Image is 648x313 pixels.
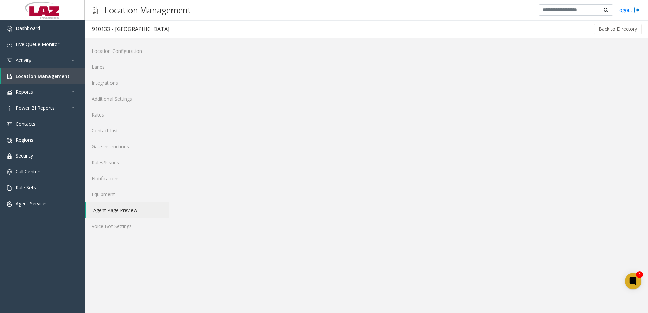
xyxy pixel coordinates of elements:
[7,138,12,143] img: 'icon'
[7,122,12,127] img: 'icon'
[85,218,169,234] a: Voice Bot Settings
[7,185,12,191] img: 'icon'
[85,107,169,123] a: Rates
[16,57,31,63] span: Activity
[86,202,169,218] a: Agent Page Preview
[16,73,70,79] span: Location Management
[101,2,195,18] h3: Location Management
[16,152,33,159] span: Security
[16,137,33,143] span: Regions
[85,139,169,154] a: Gate Instructions
[85,91,169,107] a: Additional Settings
[16,200,48,207] span: Agent Services
[16,121,35,127] span: Contacts
[16,41,59,47] span: Live Queue Monitor
[7,58,12,63] img: 'icon'
[85,186,169,202] a: Equipment
[85,170,169,186] a: Notifications
[636,271,643,278] div: 2
[7,74,12,79] img: 'icon'
[16,25,40,32] span: Dashboard
[7,106,12,111] img: 'icon'
[7,153,12,159] img: 'icon'
[7,90,12,95] img: 'icon'
[634,6,640,14] img: logout
[85,154,169,170] a: Rules/Issues
[92,25,169,34] div: 910133 - [GEOGRAPHIC_DATA]
[616,6,640,14] a: Logout
[16,105,55,111] span: Power BI Reports
[85,75,169,91] a: Integrations
[16,89,33,95] span: Reports
[16,168,42,175] span: Call Centers
[7,201,12,207] img: 'icon'
[16,184,36,191] span: Rule Sets
[7,26,12,32] img: 'icon'
[7,42,12,47] img: 'icon'
[85,43,169,59] a: Location Configuration
[1,68,85,84] a: Location Management
[594,24,642,34] button: Back to Directory
[92,2,98,18] img: pageIcon
[7,169,12,175] img: 'icon'
[85,123,169,139] a: Contact List
[85,59,169,75] a: Lanes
